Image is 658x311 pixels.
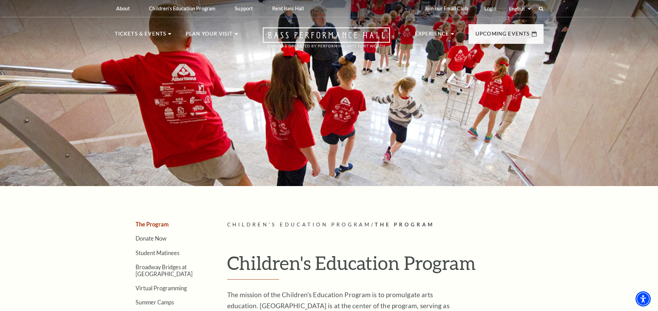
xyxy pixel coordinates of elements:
p: Rent Bass Hall [272,6,304,11]
p: Support [235,6,253,11]
a: Donate Now [136,235,167,242]
p: About [116,6,130,11]
span: Children's Education Program [227,222,371,227]
p: / [227,221,544,229]
a: Broadway Bridges at [GEOGRAPHIC_DATA] [136,264,193,277]
div: Accessibility Menu [636,291,651,307]
p: Plan Your Visit [186,30,233,42]
a: Student Matinees [136,250,179,256]
p: Tickets & Events [115,30,167,42]
select: Select: [508,6,532,12]
p: Children's Education Program [149,6,215,11]
span: The Program [375,222,435,227]
a: Virtual Programming [136,285,187,291]
a: Summer Camps [136,299,174,305]
a: The Program [136,221,169,227]
p: Experience [415,30,450,42]
p: Upcoming Events [475,30,530,42]
h1: Children's Education Program [227,252,544,280]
